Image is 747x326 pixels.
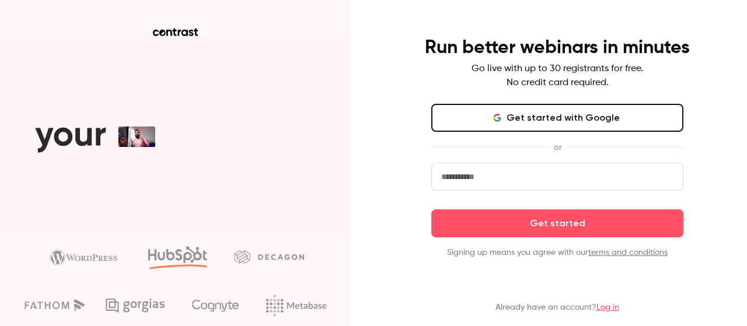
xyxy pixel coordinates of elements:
button: Get started [431,209,683,237]
a: Log in [596,303,619,311]
img: decagon [234,250,304,263]
span: or [548,141,567,153]
a: terms and conditions [588,248,668,257]
p: Already have an account? [495,302,619,313]
p: Go live with up to 30 registrants for free. No credit card required. [472,62,643,90]
p: Signing up means you agree with our [431,247,683,258]
button: Get started with Google [431,104,683,132]
h4: Run better webinars in minutes [425,36,690,59]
